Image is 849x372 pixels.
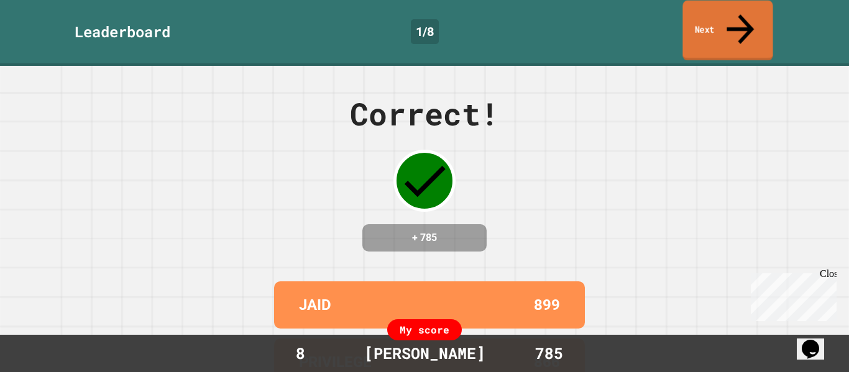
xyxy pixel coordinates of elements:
[797,322,837,360] iframe: chat widget
[254,342,347,365] div: 8
[534,294,560,316] p: 899
[75,20,170,43] div: Leaderboard
[352,342,498,365] div: [PERSON_NAME]
[387,319,462,340] div: My score
[375,230,474,245] h4: + 785
[350,91,499,137] div: Correct!
[682,1,773,61] a: Next
[411,19,439,44] div: 1 / 8
[746,268,837,321] iframe: chat widget
[502,342,595,365] div: 785
[299,294,331,316] p: JAID
[5,5,86,79] div: Chat with us now!Close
